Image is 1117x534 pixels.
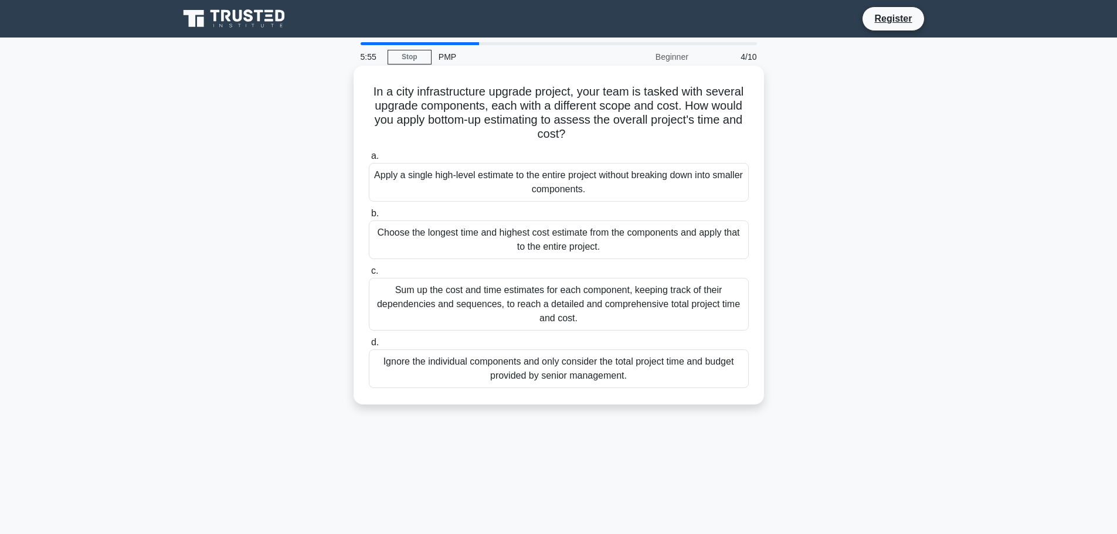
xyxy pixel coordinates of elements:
[371,337,379,347] span: d.
[369,278,749,331] div: Sum up the cost and time estimates for each component, keeping track of their dependencies and se...
[371,208,379,218] span: b.
[388,50,432,64] a: Stop
[354,45,388,69] div: 5:55
[369,163,749,202] div: Apply a single high-level estimate to the entire project without breaking down into smaller compo...
[371,151,379,161] span: a.
[432,45,593,69] div: PMP
[369,220,749,259] div: Choose the longest time and highest cost estimate from the components and apply that to the entir...
[368,84,750,142] h5: In a city infrastructure upgrade project, your team is tasked with several upgrade components, ea...
[695,45,764,69] div: 4/10
[371,266,378,275] span: c.
[867,11,919,26] a: Register
[369,349,749,388] div: Ignore the individual components and only consider the total project time and budget provided by ...
[593,45,695,69] div: Beginner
